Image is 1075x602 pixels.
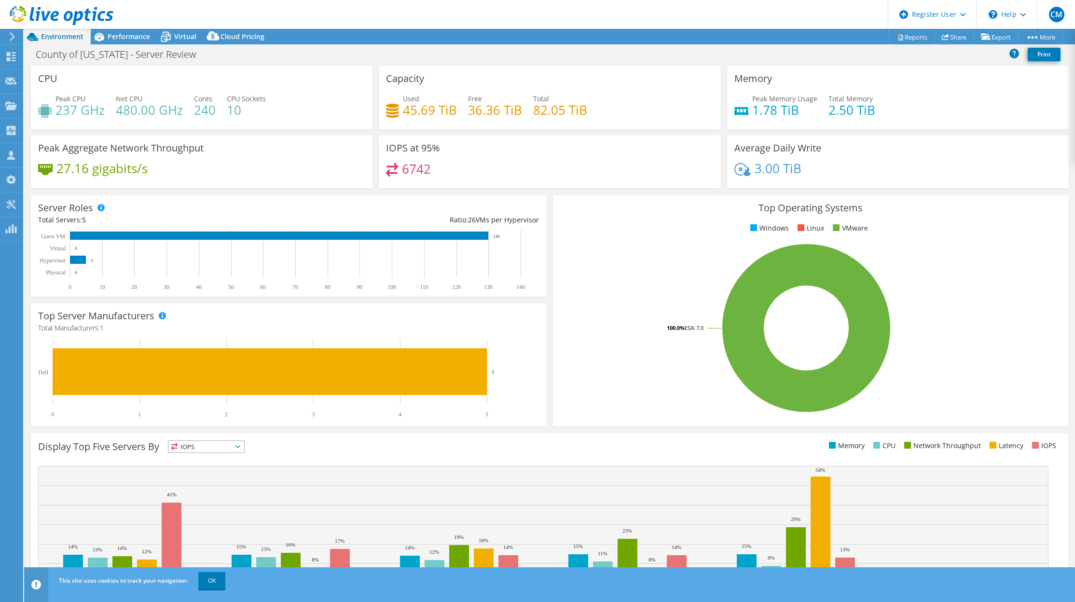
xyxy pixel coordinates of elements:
[38,215,289,225] div: Total Servers:
[50,245,66,252] text: Virtual
[755,163,801,174] h4: 3.00 TiB
[935,29,974,44] a: Share
[768,555,775,561] text: 9%
[573,543,583,549] text: 15%
[386,143,440,153] h3: IOPS at 95%
[335,538,345,544] text: 17%
[196,284,202,290] text: 40
[31,49,211,60] h1: County of [US_STATE] - Server Review
[75,246,77,251] text: 0
[116,94,142,103] span: Net CPU
[734,143,821,153] h3: Average Daily Write
[1028,48,1061,61] a: Print
[99,284,105,290] text: 10
[454,534,464,540] text: 19%
[38,203,93,213] h3: Server Roles
[752,105,817,115] h4: 1.78 TiB
[468,94,482,103] span: Free
[1030,440,1056,451] li: IOPS
[227,105,266,115] h4: 10
[292,284,298,290] text: 70
[55,94,85,103] span: Peak CPU
[225,411,228,418] text: 2
[75,270,77,275] text: 0
[194,94,212,103] span: Cores
[648,557,656,562] text: 8%
[312,557,319,562] text: 8%
[479,537,488,543] text: 18%
[174,32,196,41] span: Virtual
[402,164,431,174] h4: 6742
[795,223,824,233] li: Linux
[830,223,868,233] li: VMware
[742,543,751,549] text: 15%
[503,544,513,550] text: 14%
[164,284,169,290] text: 30
[748,223,789,233] li: Windows
[827,440,865,451] li: Memory
[236,544,246,549] text: 15%
[131,284,137,290] text: 20
[840,547,850,552] text: 13%
[403,94,419,103] span: Used
[405,545,414,550] text: 14%
[1049,7,1064,22] span: CM
[871,440,896,451] li: CPU
[116,105,183,115] h4: 480.00 GHz
[1018,29,1063,44] a: More
[38,73,57,84] h3: CPU
[138,411,141,418] text: 1
[889,29,935,44] a: Reports
[228,284,234,290] text: 50
[41,233,65,240] text: Guest VM
[168,441,244,452] span: IOPS
[429,549,439,555] text: 12%
[987,440,1023,451] li: Latency
[685,324,703,331] tspan: ESXi 7.0
[791,516,800,522] text: 29%
[989,10,997,19] svg: \n
[69,284,71,290] text: 0
[227,94,266,103] span: CPU Sockets
[100,323,104,332] span: 1
[828,105,875,115] h4: 2.50 TiB
[325,284,331,290] text: 80
[55,105,105,115] h4: 237 GHz
[286,542,295,547] text: 16%
[41,32,83,41] span: Environment
[484,284,493,290] text: 130
[420,284,428,290] text: 110
[399,411,401,418] text: 4
[492,369,495,375] text: 5
[91,258,93,263] text: 5
[734,73,772,84] h3: Memory
[260,284,266,290] text: 60
[40,257,66,264] text: Hypervisor
[622,528,632,534] text: 23%
[902,440,981,451] li: Network Throughput
[108,32,150,41] span: Performance
[598,550,607,556] text: 11%
[38,143,204,153] h3: Peak Aggregate Network Throughput
[68,544,78,549] text: 14%
[387,284,396,290] text: 100
[667,324,685,331] tspan: 100.0%
[493,234,500,239] text: 130
[815,467,825,473] text: 54%
[357,284,362,290] text: 90
[516,284,525,290] text: 140
[117,545,127,551] text: 14%
[533,105,587,115] h4: 82.05 TiB
[974,29,1019,44] a: Export
[468,105,522,115] h4: 36.36 TiB
[828,94,873,103] span: Total Memory
[452,284,461,290] text: 120
[198,572,225,589] a: OK
[93,547,102,552] text: 13%
[56,163,148,174] h4: 27.16 gigabits/s
[386,73,424,84] h3: Capacity
[221,32,264,41] span: Cloud Pricing
[167,492,177,497] text: 41%
[142,548,152,554] text: 12%
[752,94,817,103] span: Peak Memory Usage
